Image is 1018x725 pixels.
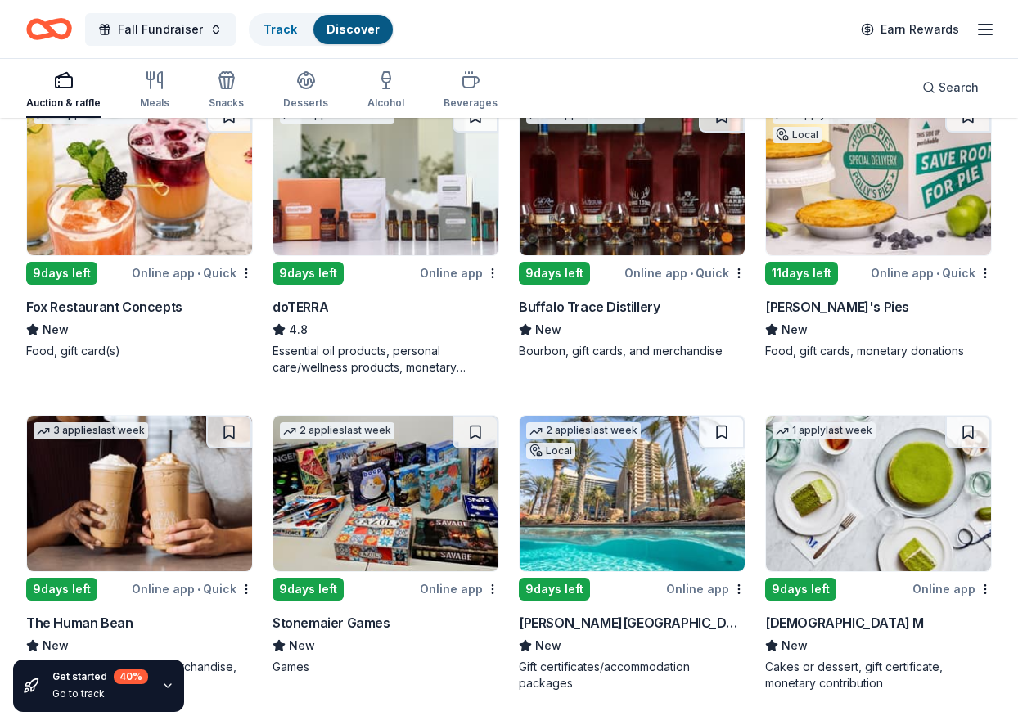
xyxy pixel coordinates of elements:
[765,343,992,359] div: Food, gift cards, monetary donations
[280,422,394,439] div: 2 applies last week
[519,262,590,285] div: 9 days left
[273,262,344,285] div: 9 days left
[140,64,169,118] button: Meals
[765,297,909,317] div: [PERSON_NAME]'s Pies
[773,422,876,439] div: 1 apply last week
[766,416,991,571] img: Image for Lady M
[283,97,328,110] div: Desserts
[939,78,979,97] span: Search
[367,64,404,118] button: Alcohol
[283,64,328,118] button: Desserts
[782,636,808,655] span: New
[26,99,253,359] a: Image for Fox Restaurant Concepts2 applieslast week9days leftOnline app•QuickFox Restaurant Conce...
[140,97,169,110] div: Meals
[273,297,328,317] div: doTERRA
[519,613,745,633] div: [PERSON_NAME][GEOGRAPHIC_DATA]
[85,13,236,46] button: Fall Fundraiser
[765,578,836,601] div: 9 days left
[519,343,745,359] div: Bourbon, gift cards, and merchandise
[132,579,253,599] div: Online app Quick
[273,99,499,376] a: Image for doTERRA4 applieslast week9days leftOnline appdoTERRA4.8Essential oil products, personal...
[526,443,575,459] div: Local
[114,669,148,684] div: 40 %
[444,64,498,118] button: Beverages
[52,687,148,700] div: Go to track
[289,320,308,340] span: 4.8
[34,422,148,439] div: 3 applies last week
[197,267,200,280] span: •
[519,297,660,317] div: Buffalo Trace Distillery
[43,636,69,655] span: New
[520,100,745,255] img: Image for Buffalo Trace Distillery
[26,64,101,118] button: Auction & raffle
[519,659,745,691] div: Gift certificates/accommodation packages
[26,10,72,48] a: Home
[26,578,97,601] div: 9 days left
[766,100,991,255] img: Image for Polly's Pies
[249,13,394,46] button: TrackDiscover
[273,659,499,675] div: Games
[27,100,252,255] img: Image for Fox Restaurant Concepts
[526,422,641,439] div: 2 applies last week
[519,415,745,691] a: Image for Harrah's Resort2 applieslast weekLocal9days leftOnline app[PERSON_NAME][GEOGRAPHIC_DATA...
[367,97,404,110] div: Alcohol
[871,263,992,283] div: Online app Quick
[273,100,498,255] img: Image for doTERRA
[765,99,992,359] a: Image for Polly's Pies1 applylast weekLocal11days leftOnline app•Quick[PERSON_NAME]'s PiesNewFood...
[289,636,315,655] span: New
[118,20,203,39] span: Fall Fundraiser
[264,22,297,36] a: Track
[765,415,992,691] a: Image for Lady M1 applylast week9days leftOnline app[DEMOGRAPHIC_DATA] MNewCakes or dessert, gift...
[26,97,101,110] div: Auction & raffle
[444,97,498,110] div: Beverages
[909,71,992,104] button: Search
[765,613,924,633] div: [DEMOGRAPHIC_DATA] M
[197,583,200,596] span: •
[535,636,561,655] span: New
[624,263,745,283] div: Online app Quick
[26,415,253,691] a: Image for The Human Bean3 applieslast week9days leftOnline app•QuickThe Human BeanNewCoffee produ...
[273,578,344,601] div: 9 days left
[690,267,693,280] span: •
[765,659,992,691] div: Cakes or dessert, gift certificate, monetary contribution
[912,579,992,599] div: Online app
[765,262,838,285] div: 11 days left
[519,99,745,359] a: Image for Buffalo Trace Distillery10 applieslast week9days leftOnline app•QuickBuffalo Trace Dist...
[327,22,380,36] a: Discover
[520,416,745,571] img: Image for Harrah's Resort
[209,97,244,110] div: Snacks
[851,15,969,44] a: Earn Rewards
[43,320,69,340] span: New
[26,262,97,285] div: 9 days left
[773,127,822,143] div: Local
[273,416,498,571] img: Image for Stonemaier Games
[26,297,182,317] div: Fox Restaurant Concepts
[273,415,499,675] a: Image for Stonemaier Games2 applieslast week9days leftOnline appStonemaier GamesNewGames
[52,669,148,684] div: Get started
[519,578,590,601] div: 9 days left
[27,416,252,571] img: Image for The Human Bean
[782,320,808,340] span: New
[420,263,499,283] div: Online app
[535,320,561,340] span: New
[666,579,745,599] div: Online app
[273,343,499,376] div: Essential oil products, personal care/wellness products, monetary donations
[26,343,253,359] div: Food, gift card(s)
[132,263,253,283] div: Online app Quick
[26,613,133,633] div: The Human Bean
[420,579,499,599] div: Online app
[209,64,244,118] button: Snacks
[936,267,939,280] span: •
[273,613,390,633] div: Stonemaier Games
